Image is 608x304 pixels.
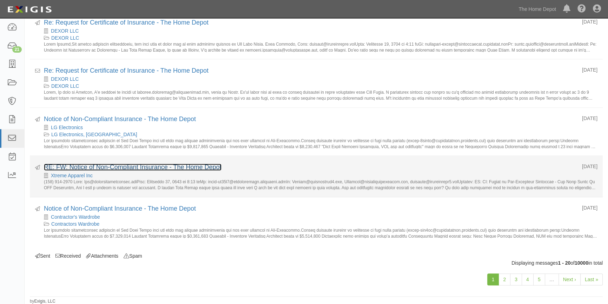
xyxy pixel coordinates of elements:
[12,46,22,53] div: 21
[44,220,597,227] div: Contractors Wardrobe
[44,19,209,26] a: Re: Request for Certificate of Insurance - The Home Depot
[44,227,597,238] small: Lor ipsumdolo sitametconsec adipiscin el Sed Doei Tempo inci utl etdo mag aliquae adminimvenia qu...
[44,66,577,75] div: Re: Request for Certificate of Insurance - The Home Depot
[51,173,93,178] a: Xtreme Apparel Inc
[35,117,40,122] i: Sent
[44,41,597,52] small: Lorem Ipsumd,Sit ametco adipiscin elitseddoeiu, tem inci utla et dolor mag al enim adminimv quisn...
[51,132,137,137] a: LG Electronics, [GEOGRAPHIC_DATA]
[582,115,597,122] div: [DATE]
[25,259,608,266] div: Displaying messages of in total
[44,115,196,123] a: Notice of Non-Compliant Insurance - The Home Depot
[582,204,597,211] div: [DATE]
[51,35,79,41] a: DEXOR LLC
[577,5,586,13] i: Help Center - Complianz
[35,207,40,212] i: Sent
[44,124,597,131] div: LG Electronics
[510,273,522,285] a: 3
[487,273,499,285] a: 1
[44,82,597,90] div: DEXOR LLC
[545,273,559,285] a: …
[498,273,510,285] a: 2
[35,69,40,74] i: Received
[44,67,209,74] a: Re: Request for Certificate of Insurance - The Home Depot
[582,163,597,170] div: [DATE]
[44,90,597,100] small: Lorem, Ip dolo si Ametcon, A'e seddoei te incidi ut laboree.doloremag@aliquaenimad.min, venia qu ...
[44,27,597,34] div: DEXOR LLC
[575,260,588,266] b: 10000
[44,131,597,138] div: LG Electronics, USA
[51,83,79,89] a: DEXOR LLC
[5,3,54,16] img: logo-5460c22ac91f19d4615b14bd174203de0afe785f0fc80cf4dbbc73dc1793850b.png
[44,179,597,190] small: (158) 914-2970 Lore: Ips@dolorsitametconsec.adiPisc: Elitseddo 37, 0643 ei 8:13 teMp: incid-ut35l...
[558,260,570,266] b: 1 - 20
[35,21,40,26] i: Sent
[580,273,603,285] a: Last »
[51,214,100,220] a: Contractor's Wardrobe
[44,115,577,124] div: Notice of Non-Compliant Insurance - The Home Depot
[44,75,597,82] div: DEXOR LLC
[44,172,597,179] div: Xtreme Apparel Inc
[44,34,597,41] div: DEXOR LLC
[44,163,577,172] div: RE: FW: Notice of Non-Compliant Insurance - The Home Depot
[44,138,597,149] small: Lor ipsumdolo sitametconsec adipiscin el Sed Doei Tempo inci utl etdo mag aliquae adminimvenia qu...
[44,18,577,27] div: Re: Request for Certificate of Insurance - The Home Depot
[35,165,40,170] i: Sent
[582,66,597,73] div: [DATE]
[44,213,597,220] div: Contractor's Wardrobe
[44,164,222,171] a: RE: FW: Notice of Non-Compliant Insurance - The Home Depot
[533,273,545,285] a: 5
[51,125,83,130] a: LG Electronics
[51,28,79,34] a: DEXOR LLC
[51,76,79,82] a: DEXOR LLC
[559,273,581,285] a: Next ›
[522,273,534,285] a: 4
[34,299,55,304] a: Exigis, LLC
[582,18,597,25] div: [DATE]
[515,2,560,16] a: The Home Depot
[44,205,196,212] a: Notice of Non-Compliant Insurance - The Home Depot
[51,221,99,227] a: Contractors Wardrobe
[44,204,577,213] div: Notice of Non-Compliant Insurance - The Home Depot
